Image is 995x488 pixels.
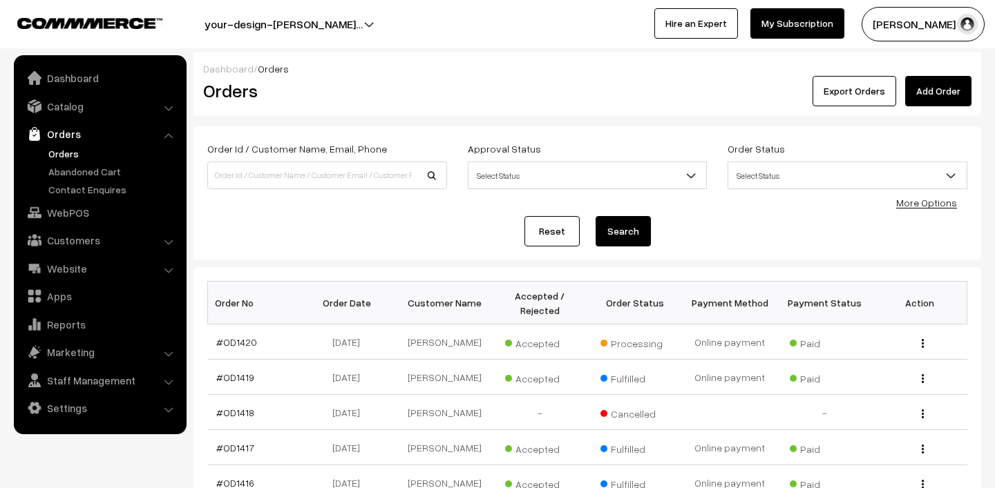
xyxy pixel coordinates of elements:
td: - [777,395,872,430]
a: Staff Management [17,368,182,393]
td: [DATE] [303,430,397,465]
td: [DATE] [303,395,397,430]
img: Menu [922,445,924,453]
a: WebPOS [17,200,182,225]
span: Processing [600,333,670,351]
span: Fulfilled [600,438,670,456]
a: Orders [17,121,182,146]
th: Payment Status [777,282,872,324]
span: Paid [790,333,859,351]
button: Search [596,216,651,246]
span: Orders [258,63,289,75]
a: My Subscription [750,8,844,39]
span: Select Status [728,164,967,188]
label: Order Status [728,141,785,156]
a: Catalog [17,94,182,119]
span: Select Status [468,162,708,189]
a: Customers [17,228,182,253]
th: Customer Name [397,282,492,324]
button: your-design-[PERSON_NAME]… [156,7,411,41]
td: Online payment [682,360,777,395]
td: [DATE] [303,360,397,395]
th: Accepted / Rejected [493,282,587,324]
a: Hire an Expert [654,8,738,39]
img: Menu [922,374,924,383]
td: [PERSON_NAME] [397,324,492,360]
td: [PERSON_NAME] [397,360,492,395]
td: Online payment [682,430,777,465]
a: Settings [17,396,182,420]
button: [PERSON_NAME] N.P [862,7,985,41]
span: Accepted [505,438,574,456]
span: Fulfilled [600,368,670,386]
span: Select Status [468,164,707,188]
td: [PERSON_NAME] [397,395,492,430]
a: #OD1418 [216,407,254,418]
a: Reports [17,312,182,337]
span: Select Status [728,162,967,189]
a: #OD1419 [216,371,254,383]
h2: Orders [203,80,446,101]
th: Payment Method [682,282,777,324]
th: Order No [208,282,303,324]
img: user [957,14,978,35]
img: Menu [922,339,924,348]
a: Website [17,256,182,281]
input: Order Id / Customer Name / Customer Email / Customer Phone [207,162,447,189]
span: Accepted [505,368,574,386]
a: Marketing [17,340,182,364]
a: Orders [45,146,182,161]
a: Dashboard [203,63,254,75]
label: Approval Status [468,141,541,156]
td: Online payment [682,324,777,360]
a: #OD1417 [216,442,254,453]
a: COMMMERCE [17,14,138,30]
td: [DATE] [303,324,397,360]
img: COMMMERCE [17,18,162,28]
a: Contact Enquires [45,182,182,197]
label: Order Id / Customer Name, Email, Phone [207,141,387,156]
th: Order Date [303,282,397,324]
a: Apps [17,284,182,309]
th: Order Status [587,282,682,324]
img: Menu [922,409,924,418]
span: Paid [790,368,859,386]
button: Export Orders [813,76,896,106]
span: Paid [790,438,859,456]
div: / [203,61,972,76]
a: Abandoned Cart [45,164,182,179]
a: More Options [896,197,957,208]
span: Accepted [505,333,574,351]
span: Cancelled [600,403,670,421]
a: Add Order [905,76,972,106]
a: Reset [524,216,580,246]
td: - [493,395,587,430]
th: Action [872,282,967,324]
a: Dashboard [17,66,182,90]
td: [PERSON_NAME] [397,430,492,465]
a: #OD1420 [216,336,257,348]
